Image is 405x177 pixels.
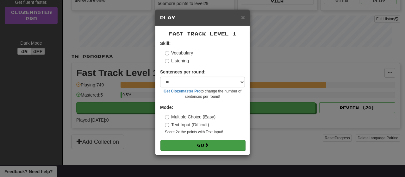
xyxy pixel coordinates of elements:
label: Text Input (Difficult) [165,122,209,128]
button: Go [160,140,245,151]
input: Multiple Choice (Easy) [165,115,169,119]
span: Fast Track Level 1 [169,31,236,36]
strong: Mode: [160,105,173,110]
input: Text Input (Difficult) [165,123,169,127]
small: Score 2x the points with Text Input ! [165,130,245,135]
label: Vocabulary [165,50,193,56]
label: Multiple Choice (Easy) [165,114,215,120]
button: Close [241,14,245,21]
span: × [241,14,245,21]
input: Vocabulary [165,51,169,55]
strong: Skill: [160,41,171,46]
label: Listening [165,58,189,64]
label: Sentences per round: [160,69,206,75]
small: to change the number of sentences per round! [160,89,245,99]
h5: Play [160,15,245,21]
input: Listening [165,59,169,63]
a: Get Clozemaster Pro [164,89,201,93]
